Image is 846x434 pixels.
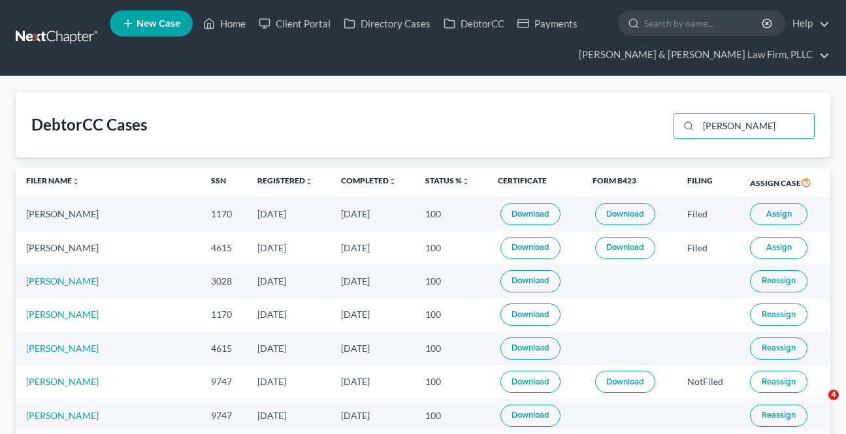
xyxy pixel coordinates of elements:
span: Reassign [762,309,796,320]
button: Reassign [750,270,807,292]
i: unfold_more [72,178,80,185]
button: Reassign [750,371,807,393]
th: Filing [677,168,740,198]
td: [DATE] [247,298,331,332]
td: [DATE] [331,399,415,432]
td: [DATE] [247,264,331,298]
span: Reassign [762,275,796,286]
i: unfold_more [389,178,397,185]
td: [DATE] [331,264,415,298]
a: [PERSON_NAME] [26,309,99,320]
th: Certificate [487,168,582,198]
th: Assign Case [740,168,830,198]
a: Completedunfold_more [341,176,397,185]
div: Filed [687,241,729,255]
span: Reassign [762,377,796,387]
td: 100 [415,231,487,264]
td: [DATE] [247,231,331,264]
a: Registeredunfold_more [257,176,313,185]
a: Filer Nameunfold_more [26,176,80,185]
td: 100 [415,298,487,332]
span: Assign [766,242,792,253]
td: [DATE] [247,332,331,365]
a: Home [197,12,252,35]
a: Download [595,371,655,393]
input: Search by name... [644,11,764,35]
a: Download [500,303,561,326]
span: 4 [828,390,839,400]
span: Assign [766,209,792,219]
a: Download [500,337,561,360]
a: Download [500,270,561,292]
td: [DATE] [247,399,331,432]
a: Download [595,203,655,225]
button: Reassign [750,405,807,427]
span: Reassign [762,343,796,353]
div: 1170 [211,208,236,221]
td: [DATE] [331,365,415,399]
div: Filed [687,208,729,221]
a: DebtorCC [437,12,511,35]
div: 3028 [211,275,236,288]
a: Download [500,237,561,259]
iframe: Intercom live chat [802,390,833,421]
div: [PERSON_NAME] [26,241,190,255]
td: 100 [415,197,487,230]
td: 100 [415,332,487,365]
div: 4615 [211,342,236,355]
td: 100 [415,399,487,432]
td: [DATE] [331,231,415,264]
th: SSN [201,168,247,198]
th: Form B423 [582,168,677,198]
div: 9747 [211,375,236,388]
a: [PERSON_NAME] [26,376,99,387]
a: Help [786,12,830,35]
td: 100 [415,365,487,399]
button: Reassign [750,303,807,326]
a: Client Portal [252,12,337,35]
td: [DATE] [331,197,415,230]
a: Download [500,203,561,225]
td: 100 [415,264,487,298]
button: Assign [750,203,807,225]
div: 9747 [211,409,236,422]
span: Reassign [762,410,796,420]
button: Reassign [750,337,807,360]
a: [PERSON_NAME] [26,343,99,354]
div: NotFiled [687,375,729,388]
a: Status %unfold_more [425,176,470,185]
td: [DATE] [331,298,415,332]
span: New Case [137,19,180,29]
a: Payments [511,12,584,35]
a: [PERSON_NAME] [26,410,99,421]
a: Download [595,237,655,259]
i: unfold_more [305,178,313,185]
div: [PERSON_NAME] [26,208,190,221]
button: Assign [750,237,807,259]
div: DebtorCC Cases [31,114,147,135]
div: 1170 [211,308,236,321]
div: 4615 [211,241,236,255]
a: Download [500,371,561,393]
i: unfold_more [462,178,470,185]
a: Download [500,405,561,427]
a: Directory Cases [337,12,437,35]
a: [PERSON_NAME] & [PERSON_NAME] Law Firm, PLLC [572,43,830,67]
td: [DATE] [247,197,331,230]
td: [DATE] [331,332,415,365]
a: [PERSON_NAME] [26,275,99,287]
td: [DATE] [247,365,331,399]
input: Search... [698,114,814,138]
